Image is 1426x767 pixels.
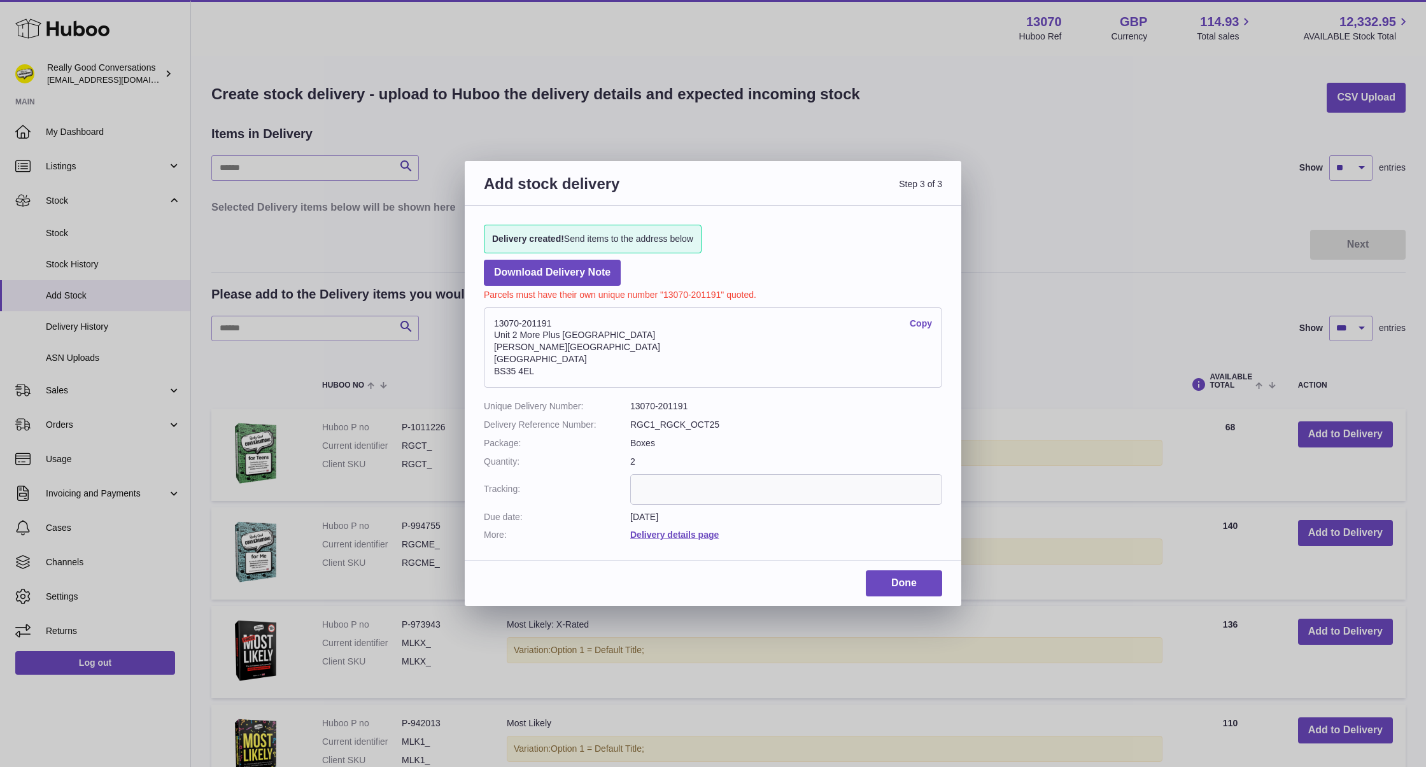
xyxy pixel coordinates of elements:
[484,474,630,505] dt: Tracking:
[484,174,713,209] h3: Add stock delivery
[492,233,693,245] span: Send items to the address below
[630,437,942,449] dd: Boxes
[484,437,630,449] dt: Package:
[630,456,942,468] dd: 2
[713,174,942,209] span: Step 3 of 3
[484,286,942,301] p: Parcels must have their own unique number "13070-201191" quoted.
[630,511,942,523] dd: [DATE]
[484,529,630,541] dt: More:
[866,570,942,596] a: Done
[484,456,630,468] dt: Quantity:
[484,511,630,523] dt: Due date:
[630,400,942,412] dd: 13070-201191
[484,400,630,412] dt: Unique Delivery Number:
[910,318,932,330] a: Copy
[484,307,942,388] address: 13070-201191 Unit 2 More Plus [GEOGRAPHIC_DATA] [PERSON_NAME][GEOGRAPHIC_DATA] [GEOGRAPHIC_DATA] ...
[484,419,630,431] dt: Delivery Reference Number:
[484,260,621,286] a: Download Delivery Note
[630,530,719,540] a: Delivery details page
[630,419,942,431] dd: RGC1_RGCK_OCT25
[492,234,564,244] strong: Delivery created!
